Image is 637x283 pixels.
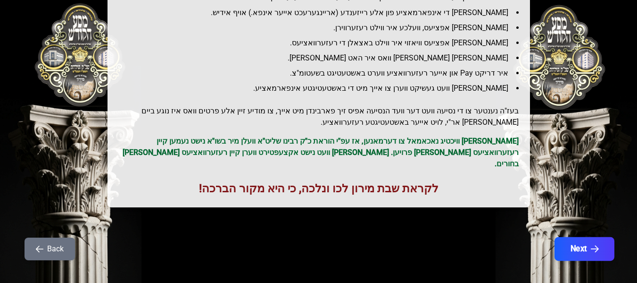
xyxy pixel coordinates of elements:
[126,22,519,34] li: [PERSON_NAME] אפציעס, וועלכע איר ווילט רעזערווירן.
[119,105,519,128] h2: בעז"ה נענטער צו די נסיעה וועט דער וועד הנסיעה אפיס זיך פארבינדן מיט אייך, צו מודיע זיין אלע פרטים...
[126,7,519,18] li: [PERSON_NAME] די אינפארמאציע פון אלע רייזענדע (אריינגערעכט אייער אינפא.) אויף אידיש.
[554,237,614,261] button: Next
[119,136,519,170] p: [PERSON_NAME] וויכטיג נאכאמאל צו דערמאנען, אז עפ"י הוראת כ"ק רבינו שליט"א וועלן מיר בשו"א נישט נע...
[25,238,75,260] button: Back
[126,37,519,49] li: [PERSON_NAME] אפציעס וויאזוי איר ווילט באצאלן די רעזערוואציעס.
[126,52,519,64] li: [PERSON_NAME] [PERSON_NAME] וואס איר האט [PERSON_NAME].
[126,68,519,79] li: איר דריקט Pay און אייער רעזערוואציע ווערט באשטעטיגט בשעטומ"צ.
[119,181,519,196] h1: לקראת שבת מירון לכו ונלכה, כי היא מקור הברכה!
[126,83,519,94] li: [PERSON_NAME] וועט געשיקט ווערן צו אייך מיט די באשטעטיגטע אינפארמאציע.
